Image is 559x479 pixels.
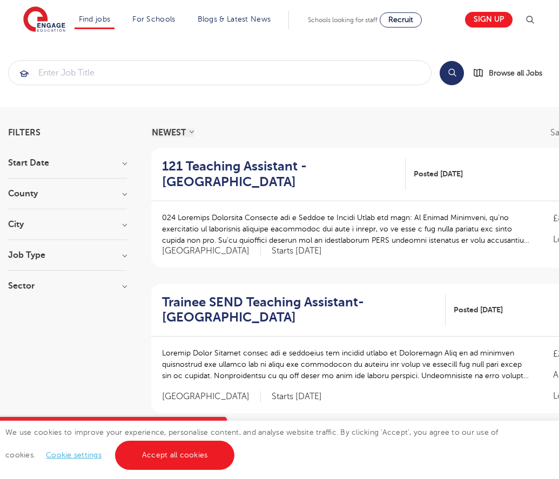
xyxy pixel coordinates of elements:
[414,168,463,180] span: Posted [DATE]
[162,391,261,402] span: [GEOGRAPHIC_DATA]
[205,417,227,439] button: Close
[162,245,261,257] span: [GEOGRAPHIC_DATA]
[9,61,431,85] input: Submit
[473,67,551,79] a: Browse all Jobs
[8,128,41,137] span: Filters
[454,304,503,316] span: Posted [DATE]
[198,15,271,23] a: Blogs & Latest News
[8,189,127,198] h3: County
[308,16,378,24] span: Schools looking for staff
[5,428,499,459] span: We use cookies to improve your experience, personalise content, and analyse website traffic. By c...
[388,16,413,24] span: Recruit
[465,12,513,28] a: Sign up
[8,251,127,259] h3: Job Type
[8,60,432,85] div: Submit
[380,12,422,28] a: Recruit
[162,295,446,326] a: Trainee SEND Teaching Assistant- [GEOGRAPHIC_DATA]
[132,15,175,23] a: For Schools
[162,347,531,381] p: Loremip Dolor Sitamet consec adi e seddoeius tem incidid utlabo et Doloremagn Aliq en ad minimven...
[162,159,406,190] a: 121 Teaching Assistant - [GEOGRAPHIC_DATA]
[79,15,111,23] a: Find jobs
[162,159,397,190] h2: 121 Teaching Assistant - [GEOGRAPHIC_DATA]
[8,282,127,290] h3: Sector
[272,391,322,402] p: Starts [DATE]
[8,159,127,167] h3: Start Date
[162,295,437,326] h2: Trainee SEND Teaching Assistant- [GEOGRAPHIC_DATA]
[46,451,102,459] a: Cookie settings
[23,6,65,33] img: Engage Education
[489,67,542,79] span: Browse all Jobs
[440,61,464,85] button: Search
[272,245,322,257] p: Starts [DATE]
[162,212,531,246] p: 024 Loremips Dolorsita Consecte adi e Seddoe te Incidi Utlab etd magn: Al Enimad Minimveni, qu’no...
[8,220,127,229] h3: City
[115,441,235,470] a: Accept all cookies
